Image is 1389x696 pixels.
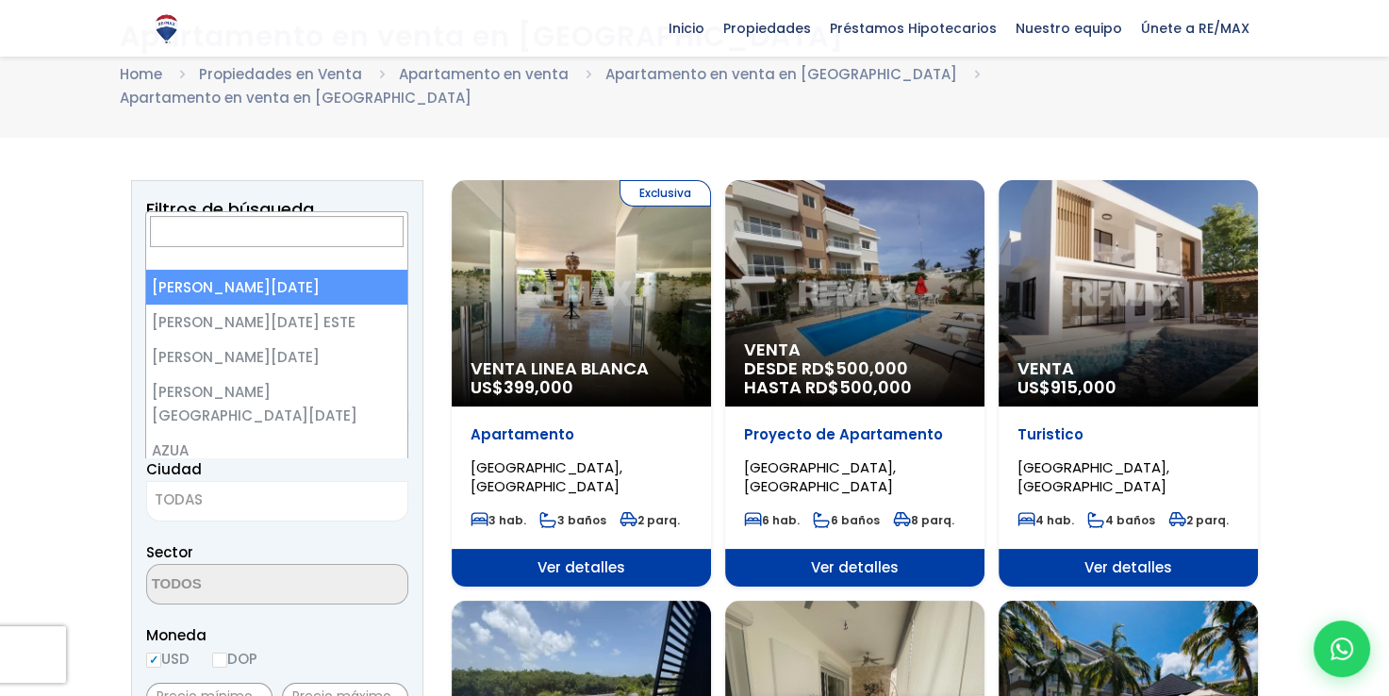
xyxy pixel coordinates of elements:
p: Turistico [1017,425,1239,444]
span: 399,000 [504,375,573,399]
span: Nuestro equipo [1006,14,1132,42]
span: US$ [1017,375,1116,399]
li: [PERSON_NAME][GEOGRAPHIC_DATA][DATE] [146,374,406,433]
span: US$ [471,375,573,399]
span: Ciudad [146,459,202,479]
span: Únete a RE/MAX [1132,14,1259,42]
p: Proyecto de Apartamento [744,425,966,444]
span: Ver detalles [452,549,711,587]
span: 915,000 [1050,375,1116,399]
span: 500,000 [835,356,908,380]
span: 4 baños [1087,512,1155,528]
span: TODAS [146,481,408,522]
span: 8 parq. [893,512,954,528]
span: 3 hab. [471,512,526,528]
span: TODAS [147,487,407,513]
span: 500,000 [839,375,912,399]
a: Venta US$915,000 Turistico [GEOGRAPHIC_DATA], [GEOGRAPHIC_DATA] 4 hab. 4 baños 2 parq. Ver detalles [999,180,1258,587]
span: TODAS [155,489,203,509]
p: Apartamento [471,425,692,444]
span: DESDE RD$ [744,359,966,397]
span: Inicio [659,14,714,42]
span: 4 hab. [1017,512,1074,528]
input: Search [150,216,403,247]
a: Exclusiva Venta Linea Blanca US$399,000 Apartamento [GEOGRAPHIC_DATA], [GEOGRAPHIC_DATA] 3 hab. 3... [452,180,711,587]
span: Venta Linea Blanca [471,359,692,378]
span: Sector [146,542,193,562]
li: Apartamento en venta en [GEOGRAPHIC_DATA] [120,86,471,109]
span: [GEOGRAPHIC_DATA], [GEOGRAPHIC_DATA] [744,457,896,496]
span: Préstamos Hipotecarios [820,14,1006,42]
a: Venta DESDE RD$500,000 HASTA RD$500,000 Proyecto de Apartamento [GEOGRAPHIC_DATA], [GEOGRAPHIC_DA... [725,180,984,587]
h2: Filtros de búsqueda [146,200,408,219]
textarea: Search [147,565,330,605]
span: Venta [744,340,966,359]
span: Exclusiva [620,180,711,207]
a: Propiedades en Venta [199,64,362,84]
span: HASTA RD$ [744,378,966,397]
li: AZUA [146,433,406,468]
label: DOP [212,647,257,671]
span: 2 parq. [620,512,680,528]
span: Propiedades [714,14,820,42]
img: Logo de REMAX [150,12,183,45]
span: Venta [1017,359,1239,378]
label: USD [146,647,190,671]
span: 3 baños [539,512,606,528]
li: [PERSON_NAME][DATE] ESTE [146,305,406,340]
span: 6 hab. [744,512,800,528]
a: Apartamento en venta [399,64,569,84]
input: USD [146,653,161,668]
li: [PERSON_NAME][DATE] [146,270,406,305]
span: 6 baños [813,512,880,528]
span: Moneda [146,623,408,647]
a: Home [120,64,162,84]
span: [GEOGRAPHIC_DATA], [GEOGRAPHIC_DATA] [471,457,622,496]
span: Ver detalles [999,549,1258,587]
span: 2 parq. [1168,512,1229,528]
span: [GEOGRAPHIC_DATA], [GEOGRAPHIC_DATA] [1017,457,1169,496]
li: [PERSON_NAME][DATE] [146,340,406,374]
a: Apartamento en venta en [GEOGRAPHIC_DATA] [605,64,957,84]
input: DOP [212,653,227,668]
span: Ver detalles [725,549,984,587]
